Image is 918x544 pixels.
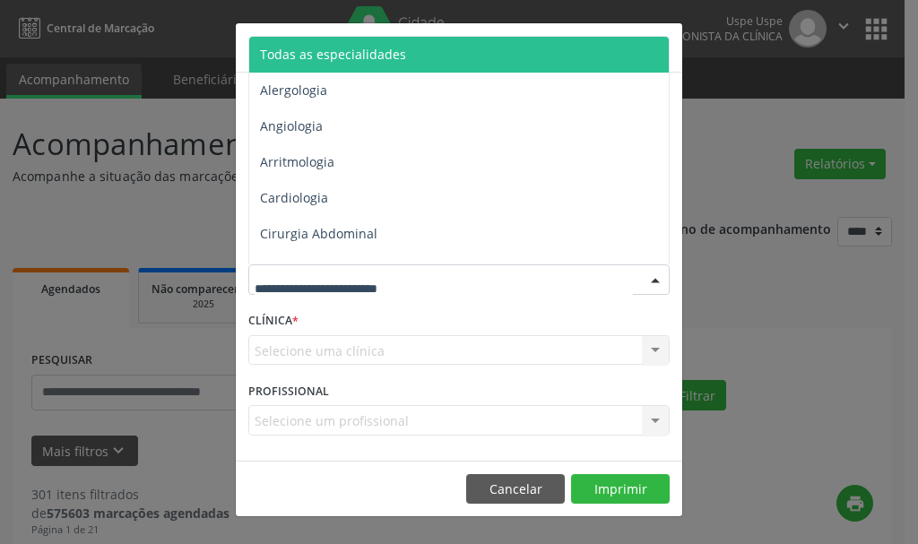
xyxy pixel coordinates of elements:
span: Alergologia [260,82,327,99]
span: Todas as especialidades [260,46,406,63]
span: Cirurgia Abdominal [260,225,377,242]
span: Arritmologia [260,153,334,170]
button: Imprimir [571,474,670,505]
span: Angiologia [260,117,323,134]
span: Cirurgia Bariatrica [260,261,370,278]
h5: Relatório de agendamentos [248,36,454,59]
button: Close [646,23,682,67]
label: PROFISSIONAL [248,377,329,405]
label: CLÍNICA [248,307,299,335]
span: Cardiologia [260,189,328,206]
button: Cancelar [466,474,565,505]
